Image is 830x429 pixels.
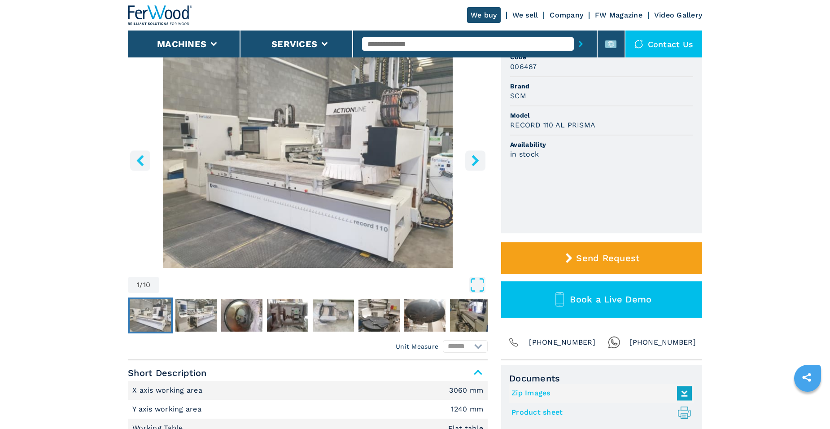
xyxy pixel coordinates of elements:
[449,387,483,394] em: 3060 mm
[137,281,140,289] span: 1
[654,11,702,19] a: Video Gallery
[219,298,264,333] button: Go to Slide 3
[128,50,488,268] div: Go to Slide 1
[550,11,583,19] a: Company
[501,242,702,274] button: Send Request
[608,336,620,349] img: Whatsapp
[140,281,143,289] span: /
[130,299,171,332] img: 4fcf62febf79e912b3f48ec5761e167c
[451,406,483,413] em: 1240 mm
[529,336,595,349] span: [PHONE_NUMBER]
[792,389,823,422] iframe: Chat
[465,150,485,171] button: right-button
[396,342,438,351] em: Unit Measure
[143,281,151,289] span: 10
[132,385,205,395] p: X axis working area
[510,149,539,159] h3: in stock
[404,299,446,332] img: 9edf9344272398903118d0ffe6bc5a3b
[311,298,356,333] button: Go to Slide 5
[629,336,696,349] span: [PHONE_NUMBER]
[271,39,317,49] button: Services
[795,366,818,389] a: sharethis
[507,336,520,349] img: Phone
[128,5,192,25] img: Ferwood
[358,299,400,332] img: 765088c8c55e3a6e5d66691ee87fb675
[574,34,588,54] button: submit-button
[130,150,150,171] button: left-button
[221,299,262,332] img: ac2c919e462c6035dcdd970bdc6bcffa
[157,39,206,49] button: Machines
[511,405,687,420] a: Product sheet
[128,298,488,333] nav: Thumbnail Navigation
[570,294,651,305] span: Book a Live Demo
[402,298,447,333] button: Go to Slide 7
[467,7,501,23] a: We buy
[510,61,537,72] h3: 006487
[509,373,694,384] span: Documents
[128,50,488,268] img: 5 Axis CNC Routers SCM RECORD 110 AL PRISMA
[128,365,488,381] span: Short Description
[510,111,693,120] span: Model
[357,298,402,333] button: Go to Slide 6
[501,281,702,318] button: Book a Live Demo
[576,253,639,263] span: Send Request
[448,298,493,333] button: Go to Slide 8
[595,11,642,19] a: FW Magazine
[162,277,485,293] button: Open Fullscreen
[511,386,687,401] a: Zip Images
[265,298,310,333] button: Go to Slide 4
[175,299,217,332] img: 873e8ad7ed019198defa3ac83cf0bce0
[625,31,703,57] div: Contact us
[510,140,693,149] span: Availability
[267,299,308,332] img: dbe1dd76ae90173fd2dcea9bcbc15c89
[450,299,491,332] img: ef0338b31bb78d130ce1df769449d050
[174,298,218,333] button: Go to Slide 2
[132,404,204,414] p: Y axis working area
[512,11,538,19] a: We sell
[634,39,643,48] img: Contact us
[313,299,354,332] img: 52527f380ea1d09d06b1fb7cedd442c6
[510,120,595,130] h3: RECORD 110 AL PRISMA
[510,91,526,101] h3: SCM
[510,82,693,91] span: Brand
[128,298,173,333] button: Go to Slide 1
